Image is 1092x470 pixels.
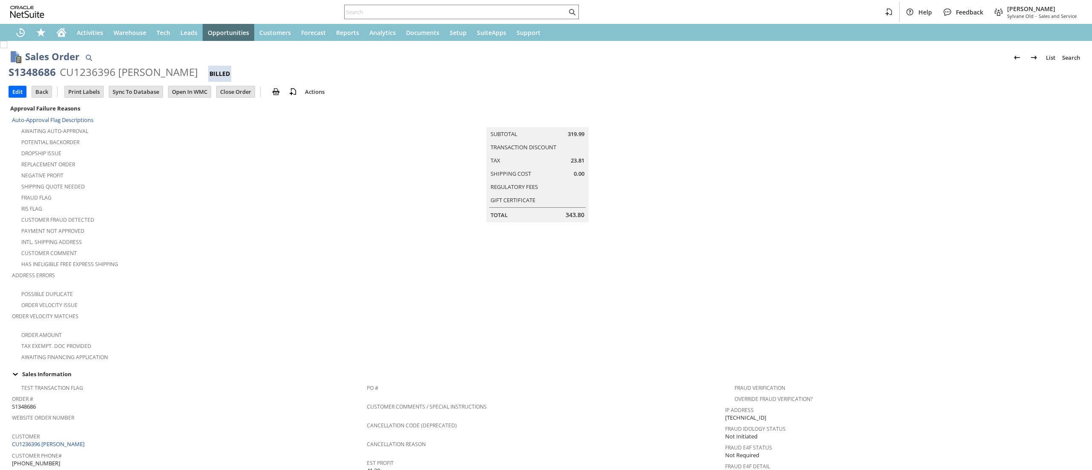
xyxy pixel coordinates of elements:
a: Order Velocity Matches [12,313,78,320]
a: Reports [331,24,364,41]
a: Activities [72,24,108,41]
img: Next [1029,52,1039,63]
a: Has Ineligible Free Express Shipping [21,261,118,268]
a: Awaiting Auto-Approval [21,128,88,135]
a: Customer Comment [21,250,77,257]
a: Fraud E4F Status [725,444,772,451]
a: List [1043,51,1059,64]
span: Warehouse [113,29,146,37]
a: Address Errors [12,272,55,279]
img: Quick Find [84,52,94,63]
span: Leads [180,29,197,37]
a: Cancellation Reason [367,441,426,448]
span: Sylvane Old [1007,13,1034,19]
input: Back [32,86,52,97]
a: Shipping Quote Needed [21,183,85,190]
a: Support [511,24,546,41]
a: Recent Records [10,24,31,41]
span: 23.81 [571,157,584,165]
img: print.svg [271,87,281,97]
a: Subtotal [491,130,517,138]
a: Forecast [296,24,331,41]
span: SuiteApps [477,29,506,37]
a: CU1236396 [PERSON_NAME] [12,440,87,448]
input: Sync To Database [109,86,163,97]
div: Billed [208,66,231,82]
a: Gift Certificate [491,196,535,204]
input: Edit [9,86,26,97]
a: Customer Phone# [12,452,62,459]
a: Fraud Idology Status [725,425,786,432]
a: Payment not approved [21,227,84,235]
span: 0.00 [574,170,584,178]
a: Setup [444,24,472,41]
a: Actions [302,88,328,96]
a: Opportunities [203,24,254,41]
span: 343.80 [566,211,584,219]
a: Order Amount [21,331,62,339]
svg: logo [10,6,44,18]
span: Forecast [301,29,326,37]
a: Replacement Order [21,161,75,168]
a: Auto-Approval Flag Descriptions [12,116,93,124]
a: Customer [12,433,40,440]
a: Home [51,24,72,41]
span: Not Required [725,451,759,459]
span: - [1035,13,1037,19]
a: Awaiting Financing Application [21,354,108,361]
img: add-record.svg [288,87,298,97]
a: Search [1059,51,1083,64]
span: Not Initiated [725,432,758,441]
span: Feedback [956,8,983,16]
a: Customer Comments / Special Instructions [367,403,487,410]
svg: Home [56,27,67,38]
img: Previous [1012,52,1022,63]
a: Customer Fraud Detected [21,216,94,223]
a: Fraud Verification [735,384,785,392]
a: Shipping Cost [491,170,531,177]
input: Print Labels [65,86,103,97]
caption: Summary [486,113,589,127]
a: Transaction Discount [491,143,556,151]
a: Cancellation Code (deprecated) [367,422,457,429]
a: Order Velocity Issue [21,302,78,309]
span: Sales and Service [1039,13,1077,19]
span: [TECHNICAL_ID] [725,414,766,422]
span: 319.99 [568,130,584,138]
div: Sales Information [9,368,1080,380]
a: Analytics [364,24,401,41]
span: Documents [406,29,439,37]
span: Help [918,8,932,16]
div: CU1236396 [PERSON_NAME] [60,65,198,79]
span: Analytics [369,29,396,37]
svg: Shortcuts [36,27,46,38]
a: Total [491,211,508,219]
a: Possible Duplicate [21,290,73,298]
a: Potential Backorder [21,139,79,146]
a: Website Order Number [12,414,74,421]
a: Tax Exempt. Doc Provided [21,342,91,350]
a: PO # [367,384,378,392]
span: Tech [157,29,170,37]
a: IP Address [725,406,754,414]
div: S1348686 [9,65,56,79]
input: Search [345,7,567,17]
a: Negative Profit [21,172,64,179]
span: [PERSON_NAME] [1007,5,1077,13]
svg: Search [567,7,577,17]
a: Intl. Shipping Address [21,238,82,246]
a: Tax [491,157,500,164]
h1: Sales Order [25,49,79,64]
div: Approval Failure Reasons [9,103,363,114]
a: Order # [12,395,33,403]
a: Dropship Issue [21,150,61,157]
td: Sales Information [9,368,1083,380]
a: Fraud Flag [21,194,52,201]
input: Open In WMC [168,86,211,97]
a: Customers [254,24,296,41]
span: Activities [77,29,103,37]
a: Tech [151,24,175,41]
span: Customers [259,29,291,37]
span: Setup [450,29,467,37]
span: Opportunities [208,29,249,37]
